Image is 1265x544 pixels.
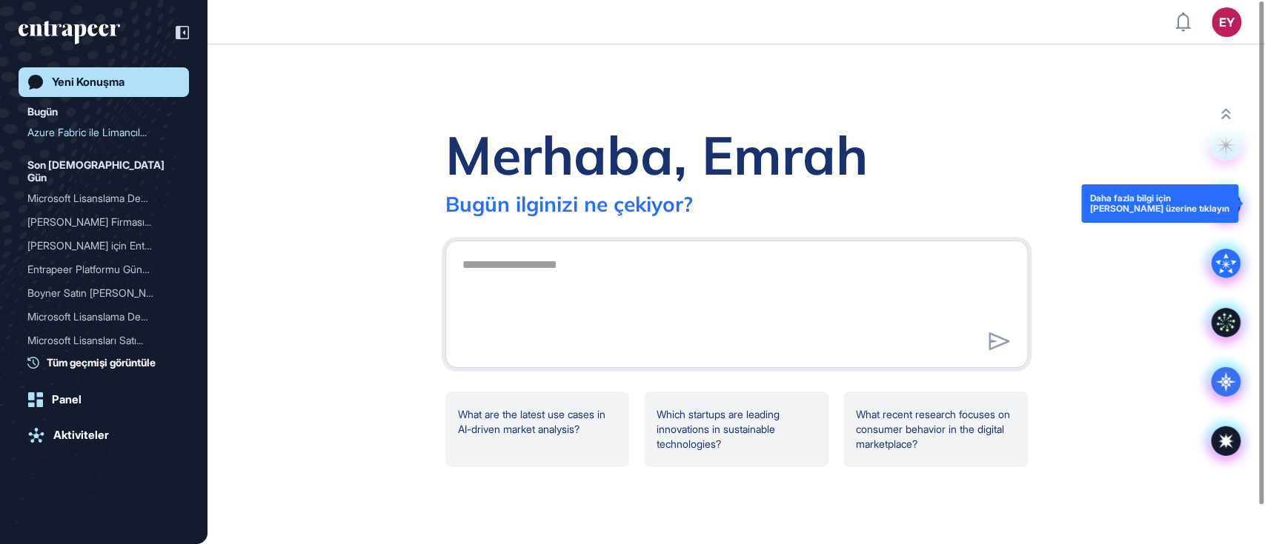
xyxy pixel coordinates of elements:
div: Bugün ilginizi ne çekiyor? [445,191,693,217]
div: Aktiviteler [53,429,109,442]
div: entrapeer-logo [19,21,120,44]
div: Panel [52,393,82,406]
div: Boyner Satın [PERSON_NAME] Departm... [27,281,168,305]
div: Azure Fabric ile Limancılık Sektöründe Veri Analizi ve Süreç Geliştirme Çalışmaları [27,121,180,144]
div: What are the latest use cases in AI-driven market analysis? [445,392,630,467]
div: Microsoft Lisanslama Değişiklikleri Haftalık Bilgilendirme Talebi [27,187,180,210]
div: Abdi İbrahim için Entrapeer Platformunun İlaç Sektörüne Özel Özellikleri [27,234,180,258]
div: Abdi İbrahim İlaç Firmasının Başarılı Kullanım Örneği [27,210,180,234]
div: Son [DEMOGRAPHIC_DATA] Gün [27,156,180,187]
button: EY [1212,7,1241,37]
div: Which startups are leading innovations in sustainable technologies? [644,392,829,467]
div: [PERSON_NAME] Firması... [27,210,168,234]
div: Bugün [27,103,58,121]
div: [PERSON_NAME] için Entrape... [27,234,168,258]
div: Azure Fabric ile Limancıl... [27,121,168,144]
a: Aktiviteler [19,420,189,450]
div: Microsoft Lisanslama Deği... [27,187,168,210]
div: Boyner Satın Alma Departmanı için Entrapeer Platformunun Agent Bazlı Katma Değer Çalışması [27,281,180,305]
a: Yeni Konuşma [19,67,189,97]
div: Entrapeer Platformu Güncellemeleri ve LinkedIn Paylaşımlarını Takip Etme İsteği [27,258,180,281]
div: Entrapeer Platformu Günce... [27,258,168,281]
div: Microsoft Lisanslama Değişiklikleri ile İlgili Günlük Haber İsteği [27,305,180,329]
div: Microsoft Lisanslama Deği... [27,305,168,329]
span: Tüm geçmişi görüntüle [47,355,156,370]
a: Tüm geçmişi görüntüle [27,355,189,370]
div: Merhaba, Emrah [445,121,868,188]
div: What recent research focuses on consumer behavior in the digital marketplace? [843,392,1028,467]
a: Panel [19,385,189,414]
div: Yeni Konuşma [52,75,124,89]
div: Microsoft Lisansları Satın Alma Sürecinde İndirim Oranları ve Anlaşma Maliyetleri [27,329,180,352]
div: Daha fazla bilgi için [PERSON_NAME] üzerine tıklayın [1090,193,1229,214]
div: Microsoft Lisansları Satı... [27,329,168,352]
